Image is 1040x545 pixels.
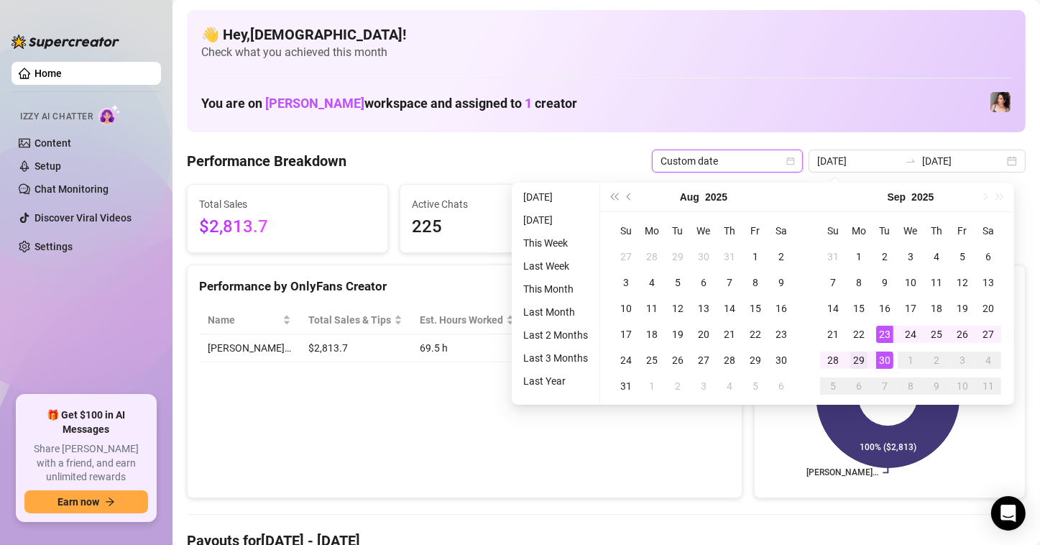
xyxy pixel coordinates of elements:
div: 31 [721,248,738,265]
div: 19 [669,326,686,343]
td: 2025-10-04 [975,347,1001,373]
td: 2025-09-05 [949,244,975,270]
a: Home [34,68,62,79]
div: 8 [747,274,764,291]
td: 2025-08-24 [613,347,639,373]
div: 18 [928,300,945,317]
div: 20 [695,326,712,343]
li: This Month [517,280,594,298]
td: 2025-08-05 [665,270,691,296]
div: 17 [617,326,635,343]
span: Total Sales [199,196,376,212]
td: 2025-09-18 [924,296,949,321]
th: Th [717,218,742,244]
div: 28 [721,352,738,369]
button: Choose a month [888,183,906,211]
span: Name [208,312,280,328]
td: 2025-09-26 [949,321,975,347]
li: Last 3 Months [517,349,594,367]
td: 2025-07-30 [691,244,717,270]
div: 19 [954,300,971,317]
td: 2025-08-29 [742,347,768,373]
button: Choose a year [911,183,934,211]
div: 3 [902,248,919,265]
div: 29 [669,248,686,265]
td: 2025-10-01 [898,347,924,373]
td: 2025-09-06 [768,373,794,399]
text: [PERSON_NAME]… [806,468,878,478]
div: 6 [695,274,712,291]
td: 2025-08-27 [691,347,717,373]
td: 2025-09-10 [898,270,924,296]
span: swap-right [905,155,916,167]
div: 7 [824,274,842,291]
td: 2025-09-13 [975,270,1001,296]
span: Active Chats [412,196,589,212]
th: Su [820,218,846,244]
div: 24 [617,352,635,369]
th: We [691,218,717,244]
td: 2025-10-10 [949,373,975,399]
td: [PERSON_NAME]… [199,334,300,362]
td: 2025-09-15 [846,296,872,321]
span: to [905,155,916,167]
h4: 👋 Hey, [DEMOGRAPHIC_DATA] ! [201,24,1011,45]
div: 23 [773,326,790,343]
span: calendar [786,157,795,165]
div: 29 [850,352,868,369]
td: 2025-10-09 [924,373,949,399]
li: Last 2 Months [517,326,594,344]
li: This Week [517,234,594,252]
div: 1 [902,352,919,369]
li: [DATE] [517,211,594,229]
a: Content [34,137,71,149]
button: Choose a year [705,183,727,211]
td: 2025-08-26 [665,347,691,373]
div: Open Intercom Messenger [991,496,1026,531]
div: 30 [876,352,893,369]
td: 2025-10-03 [949,347,975,373]
td: 2025-08-21 [717,321,742,347]
td: 2025-09-04 [924,244,949,270]
div: 4 [721,377,738,395]
h1: You are on workspace and assigned to creator [201,96,577,111]
td: 2025-08-04 [639,270,665,296]
td: 2025-08-09 [768,270,794,296]
td: 2025-09-14 [820,296,846,321]
div: 3 [695,377,712,395]
td: 2025-09-07 [820,270,846,296]
div: Est. Hours Worked [420,312,503,328]
td: 2025-09-23 [872,321,898,347]
span: [PERSON_NAME] [265,96,364,111]
div: 4 [980,352,997,369]
li: Last Year [517,372,594,390]
div: 30 [695,248,712,265]
td: 2025-09-08 [846,270,872,296]
div: 3 [954,352,971,369]
td: 2025-10-11 [975,373,1001,399]
td: 2025-08-07 [717,270,742,296]
td: 2025-10-08 [898,373,924,399]
td: 2025-09-22 [846,321,872,347]
div: 11 [643,300,661,317]
td: 2025-09-01 [846,244,872,270]
div: 15 [850,300,868,317]
div: 10 [954,377,971,395]
input: End date [922,153,1004,169]
div: 22 [850,326,868,343]
button: Earn nowarrow-right [24,490,148,513]
span: Share [PERSON_NAME] with a friend, and earn unlimited rewards [24,442,148,485]
div: 26 [954,326,971,343]
td: 2025-08-19 [665,321,691,347]
td: 2025-08-12 [665,296,691,321]
th: Total Sales & Tips [300,306,411,334]
li: Last Week [517,257,594,275]
div: 2 [773,248,790,265]
div: 21 [824,326,842,343]
div: 22 [747,326,764,343]
div: 1 [850,248,868,265]
td: 2025-09-19 [949,296,975,321]
span: arrow-right [105,497,115,507]
td: 2025-07-27 [613,244,639,270]
td: 2025-08-17 [613,321,639,347]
